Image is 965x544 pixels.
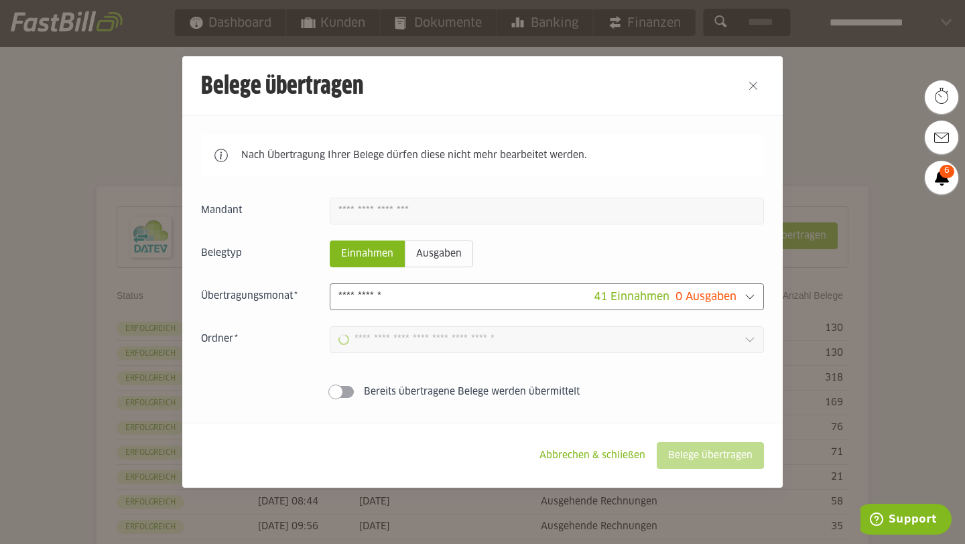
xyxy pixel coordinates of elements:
[940,165,954,178] span: 6
[657,442,764,469] sl-button: Belege übertragen
[594,291,669,302] span: 41 Einnahmen
[201,385,764,399] sl-switch: Bereits übertragene Belege werden übermittelt
[528,442,657,469] sl-button: Abbrechen & schließen
[330,241,405,267] sl-radio-button: Einnahmen
[405,241,473,267] sl-radio-button: Ausgaben
[860,504,952,537] iframe: Öffnet ein Widget, in dem Sie weitere Informationen finden
[675,291,736,302] span: 0 Ausgaben
[925,161,958,194] a: 6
